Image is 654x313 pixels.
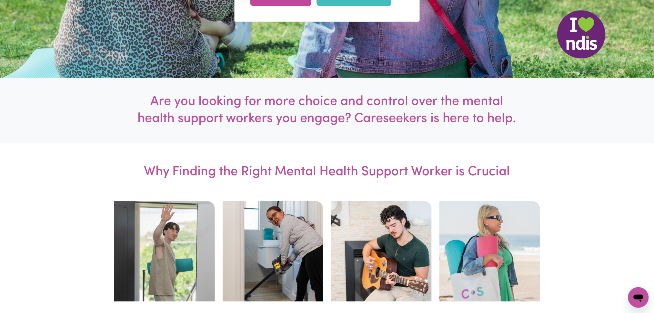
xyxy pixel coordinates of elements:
[439,201,540,302] img: Mental Health Support Worker is Crucial 3
[628,287,649,308] iframe: Button to launch messaging window
[557,10,606,59] img: NDIS Logo
[136,143,519,201] h3: Why Finding the Right Mental Health Support Worker is Crucial
[136,93,519,128] h1: Are you looking for more choice and control over the mental health support workers you engage? Ca...
[331,201,432,302] img: Mental Health Support Worker is Crucial 2
[114,201,215,302] img: Mental Health Support Worker is Crucial 0
[223,201,323,302] img: Mental Health Support Worker is Crucial 1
